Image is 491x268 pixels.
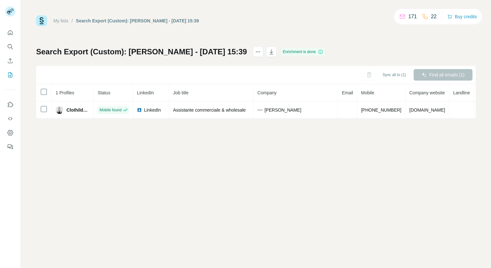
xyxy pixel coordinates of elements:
[137,107,142,113] img: LinkedIn logo
[378,70,410,80] button: Sync all to (1)
[342,90,353,95] span: Email
[173,90,188,95] span: Job title
[36,15,47,26] img: Surfe Logo
[5,41,15,52] button: Search
[56,106,63,114] img: Avatar
[361,90,374,95] span: Mobile
[5,127,15,138] button: Dashboard
[5,113,15,124] button: Use Surfe API
[76,18,199,24] div: Search Export (Custom): [PERSON_NAME] - [DATE] 15:39
[5,99,15,110] button: Use Surfe on LinkedIn
[383,72,406,78] span: Sync all to (1)
[144,107,161,113] span: LinkedIn
[408,13,417,20] p: 171
[281,48,325,56] div: Enrichment is done
[97,90,110,95] span: Status
[409,107,445,113] span: [DOMAIN_NAME]
[5,141,15,153] button: Feedback
[253,47,263,57] button: actions
[173,107,245,113] span: Assistante commerciale & wholesale
[257,107,262,113] img: company-logo
[447,12,477,21] button: Buy credits
[264,107,301,113] span: [PERSON_NAME]
[56,90,74,95] span: 1 Profiles
[66,107,90,113] span: Clothilde SINS
[72,18,73,24] li: /
[361,107,401,113] span: [PHONE_NUMBER]
[5,27,15,38] button: Quick start
[137,90,154,95] span: LinkedIn
[431,13,437,20] p: 22
[453,90,470,95] span: Landline
[409,90,445,95] span: Company website
[99,107,121,113] span: Mobile found
[257,90,277,95] span: Company
[53,18,68,23] a: My lists
[5,55,15,67] button: Enrich CSV
[5,69,15,81] button: My lists
[36,47,247,57] h1: Search Export (Custom): [PERSON_NAME] - [DATE] 15:39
